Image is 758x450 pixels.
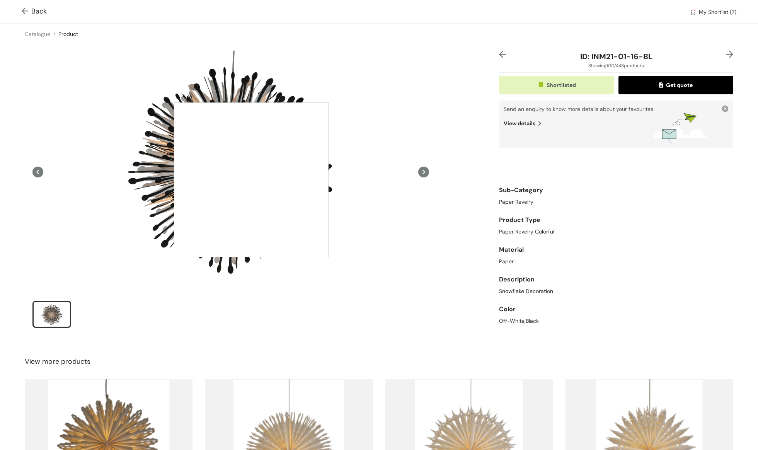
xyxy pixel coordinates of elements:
div: Material [499,242,733,257]
div: Sub-Category [499,182,733,198]
div: Product Type [499,212,733,228]
div: Off-White,Black [499,317,733,325]
img: wishlist [690,9,697,17]
div: Description [499,272,733,287]
button: quoteGet quote [618,76,733,94]
img: quote [659,82,666,89]
div: Color [499,302,733,317]
span: Snowflake Decoration [499,287,553,295]
span: Send an enquiry to know more details about your favourites [504,106,653,112]
a: Product [58,31,78,37]
img: left [499,51,506,58]
div: Paper [499,257,733,266]
span: Back [22,6,47,17]
span: Showing 100 / 448 products [588,62,644,69]
div: Paper Revelry [499,198,733,206]
div: Paper Revelry Colorful [499,228,733,236]
div: View details [504,113,654,128]
img: Go back [22,8,31,16]
li: slide item 1 [32,301,71,328]
span: My Shortlist (7) [699,8,736,17]
img: close [722,105,729,112]
button: wishlistedShortlisted [499,76,614,94]
span: View more products [25,356,90,367]
a: Catalogue [25,31,50,37]
span: / [53,31,55,37]
img: wishlists [654,112,707,143]
img: right [726,51,733,58]
img: wishlisted [537,81,547,90]
span: Get quote [659,81,692,89]
img: view [535,119,541,128]
span: Shortlisted [537,81,576,90]
span: ID: INM21-01-16-BL [580,51,652,61]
